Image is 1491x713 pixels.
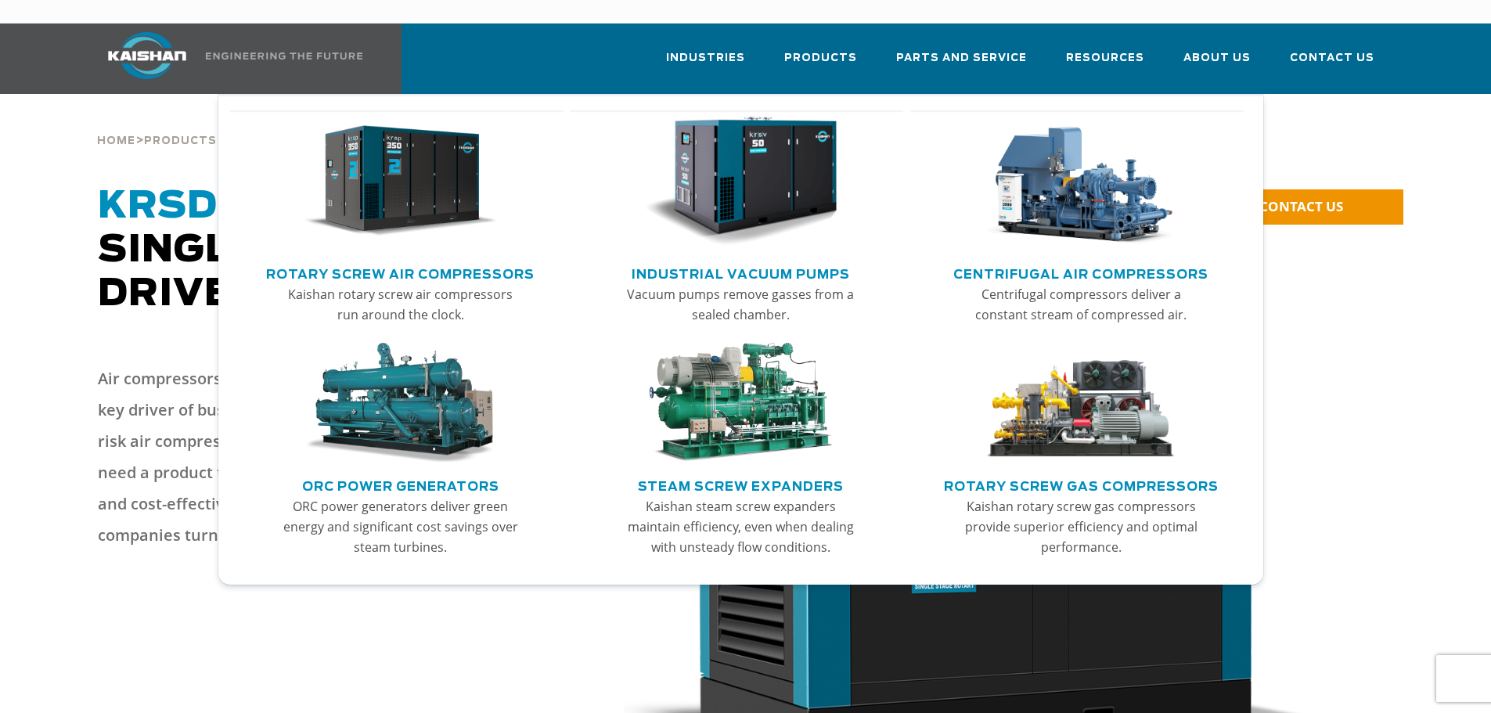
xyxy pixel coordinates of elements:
[1209,189,1403,225] a: CONTACT US
[88,23,366,94] a: Kaishan USA
[1066,38,1144,91] a: Resources
[1183,38,1251,91] a: About Us
[618,284,863,325] p: Vacuum pumps remove gasses from a sealed chamber.
[985,117,1177,247] img: thumb-Centrifugal-Air-Compressors
[97,133,135,147] a: Home
[144,133,217,147] a: Products
[944,473,1219,496] a: Rotary Screw Gas Compressors
[97,136,135,146] span: Home
[1066,49,1144,67] span: Resources
[618,496,863,557] p: Kaishan steam screw expanders maintain efficiency, even when dealing with unsteady flow conditions.
[97,94,461,153] div: > >
[302,473,499,496] a: ORC Power Generators
[1259,197,1343,215] span: CONTACT US
[279,284,523,325] p: Kaishan rotary screw air compressors run around the clock.
[666,49,745,67] span: Industries
[644,343,837,463] img: thumb-Steam-Screw-Expanders
[304,343,496,463] img: thumb-ORC-Power-Generators
[632,261,850,284] a: Industrial Vacuum Pumps
[279,496,523,557] p: ORC power generators deliver green energy and significant cost savings over steam turbines.
[959,284,1203,325] p: Centrifugal compressors deliver a constant stream of compressed air.
[206,52,362,59] img: Engineering the future
[784,49,857,67] span: Products
[98,363,552,551] p: Air compressors, often known as the fourth utility, are a key driver of business success. As such...
[644,117,837,247] img: thumb-Industrial-Vacuum-Pumps
[784,38,857,91] a: Products
[98,188,586,313] span: Single-Stage Direct Drive Compressors
[959,496,1203,557] p: Kaishan rotary screw gas compressors provide superior efficiency and optimal performance.
[896,49,1027,67] span: Parts and Service
[98,188,218,225] span: KRSD
[1183,49,1251,67] span: About Us
[638,473,844,496] a: Steam Screw Expanders
[304,117,496,247] img: thumb-Rotary-Screw-Air-Compressors
[985,343,1177,463] img: thumb-Rotary-Screw-Gas-Compressors
[144,136,217,146] span: Products
[666,38,745,91] a: Industries
[896,38,1027,91] a: Parts and Service
[88,32,206,79] img: kaishan logo
[953,261,1208,284] a: Centrifugal Air Compressors
[266,261,535,284] a: Rotary Screw Air Compressors
[1290,49,1374,67] span: Contact Us
[1290,38,1374,91] a: Contact Us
